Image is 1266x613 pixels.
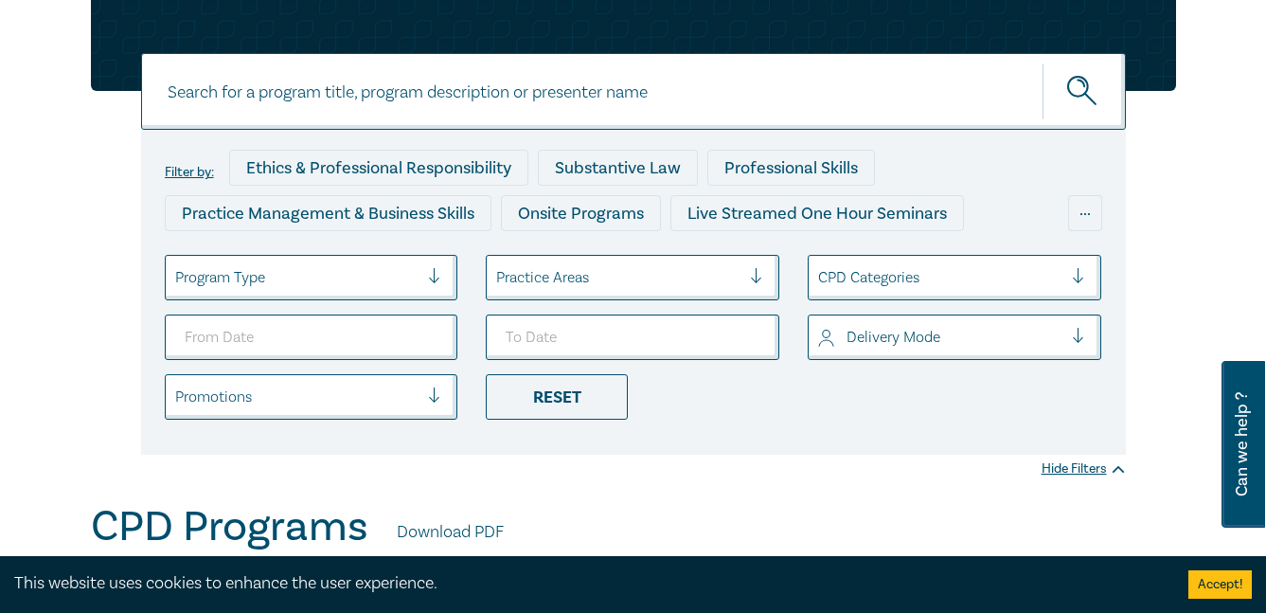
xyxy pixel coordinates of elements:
div: Live Streamed Practical Workshops [531,241,831,277]
h1: CPD Programs [91,502,368,551]
input: To Date [486,315,779,360]
input: select [496,267,500,288]
button: Accept cookies [1188,570,1252,599]
div: Reset [486,374,628,420]
input: Search for a program title, program description or presenter name [141,53,1126,130]
div: This website uses cookies to enhance the user experience. [14,571,1160,596]
div: Ethics & Professional Responsibility [229,150,528,186]
div: Professional Skills [707,150,875,186]
div: Substantive Law [538,150,698,186]
div: Practice Management & Business Skills [165,195,491,231]
input: From Date [165,315,458,360]
input: select [818,267,822,288]
div: Hide Filters [1042,460,1126,478]
input: select [175,267,179,288]
input: select [818,327,822,348]
div: Onsite Programs [501,195,661,231]
input: select [175,387,179,407]
span: Can we help ? [1233,372,1251,516]
label: Filter by: [165,165,214,180]
a: Download PDF [397,520,504,545]
div: ... [1068,195,1102,231]
div: Live Streamed One Hour Seminars [670,195,964,231]
div: Live Streamed Conferences and Intensives [165,241,522,277]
